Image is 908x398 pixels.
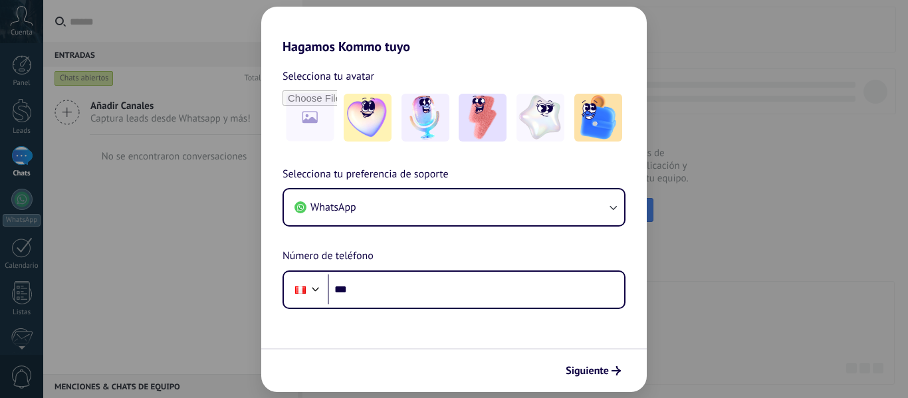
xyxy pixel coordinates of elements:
[516,94,564,142] img: -4.jpeg
[560,359,627,382] button: Siguiente
[284,189,624,225] button: WhatsApp
[310,201,356,214] span: WhatsApp
[288,276,313,304] div: Peru: + 51
[283,166,449,183] span: Selecciona tu preferencia de soporte
[574,94,622,142] img: -5.jpeg
[283,248,374,265] span: Número de teléfono
[261,7,647,54] h2: Hagamos Kommo tuyo
[283,68,374,85] span: Selecciona tu avatar
[344,94,392,142] img: -1.jpeg
[401,94,449,142] img: -2.jpeg
[566,366,609,375] span: Siguiente
[459,94,507,142] img: -3.jpeg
